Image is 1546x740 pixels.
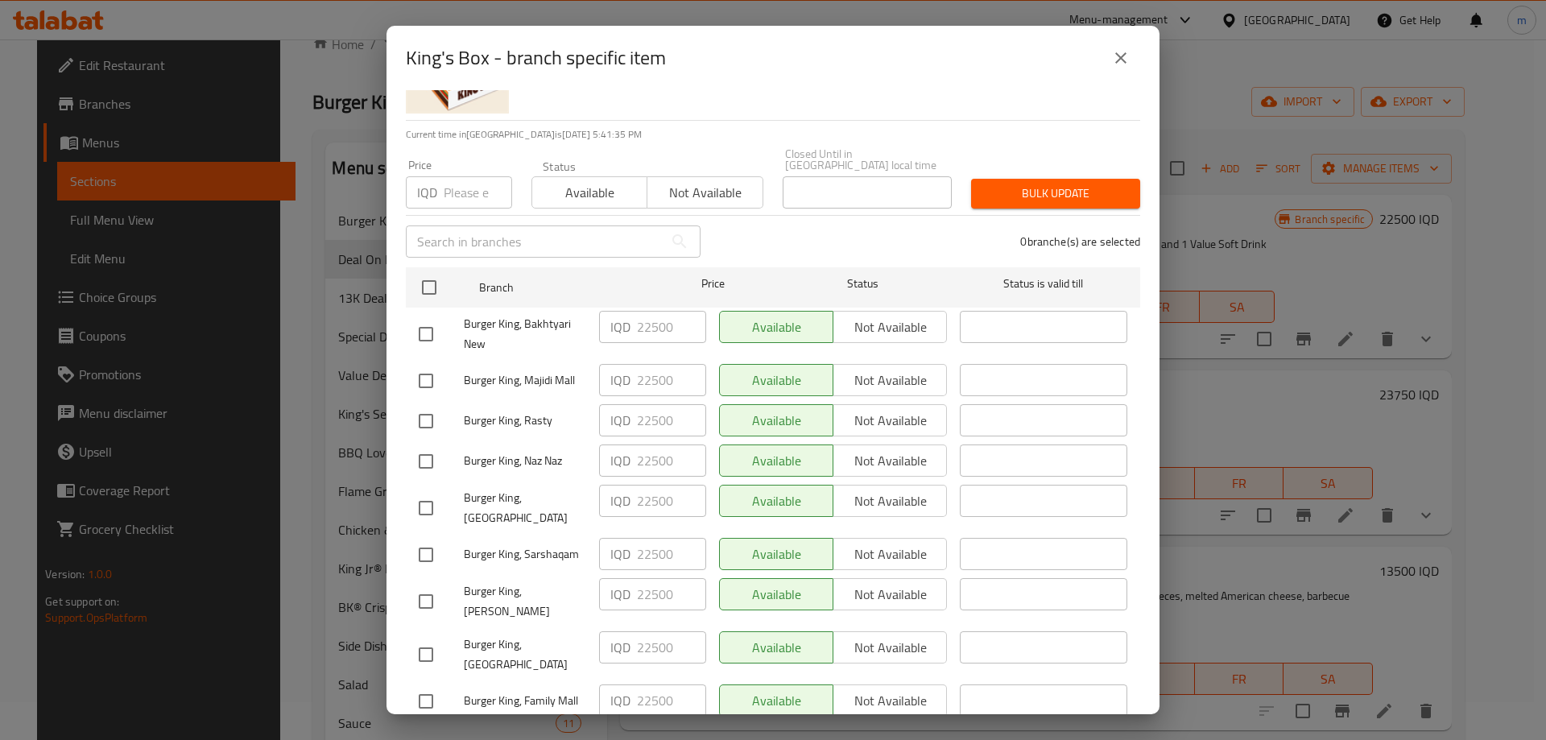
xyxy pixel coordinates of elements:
[479,278,647,298] span: Branch
[531,176,647,209] button: Available
[637,485,706,517] input: Please enter price
[610,544,630,564] p: IQD
[464,581,586,622] span: Burger King, [PERSON_NAME]
[464,370,586,391] span: Burger King, Majidi Mall
[610,585,630,604] p: IQD
[406,127,1140,142] p: Current time in [GEOGRAPHIC_DATA] is [DATE] 5:41:35 PM
[464,544,586,564] span: Burger King, Sarshaqam
[637,311,706,343] input: Please enter price
[637,444,706,477] input: Please enter price
[464,411,586,431] span: Burger King, Rasty
[647,176,763,209] button: Not available
[444,176,512,209] input: Please enter price
[610,451,630,470] p: IQD
[637,684,706,717] input: Please enter price
[1102,39,1140,77] button: close
[406,225,663,258] input: Search in branches
[539,181,641,205] span: Available
[406,45,666,71] h2: King's Box - branch specific item
[779,274,947,294] span: Status
[654,181,756,205] span: Not available
[659,274,767,294] span: Price
[637,578,706,610] input: Please enter price
[610,370,630,390] p: IQD
[984,184,1127,204] span: Bulk update
[637,631,706,664] input: Please enter price
[464,314,586,354] span: Burger King, Bakhtyari New
[610,638,630,657] p: IQD
[960,274,1127,294] span: Status is valid till
[464,691,586,711] span: Burger King, Family Mall
[464,488,586,528] span: Burger King, [GEOGRAPHIC_DATA]
[637,364,706,396] input: Please enter price
[417,183,437,202] p: IQD
[1020,234,1140,250] p: 0 branche(s) are selected
[610,491,630,511] p: IQD
[610,317,630,337] p: IQD
[610,691,630,710] p: IQD
[464,635,586,675] span: Burger King, [GEOGRAPHIC_DATA]
[610,411,630,430] p: IQD
[971,179,1140,209] button: Bulk update
[637,538,706,570] input: Please enter price
[637,404,706,436] input: Please enter price
[464,451,586,471] span: Burger King, Naz Naz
